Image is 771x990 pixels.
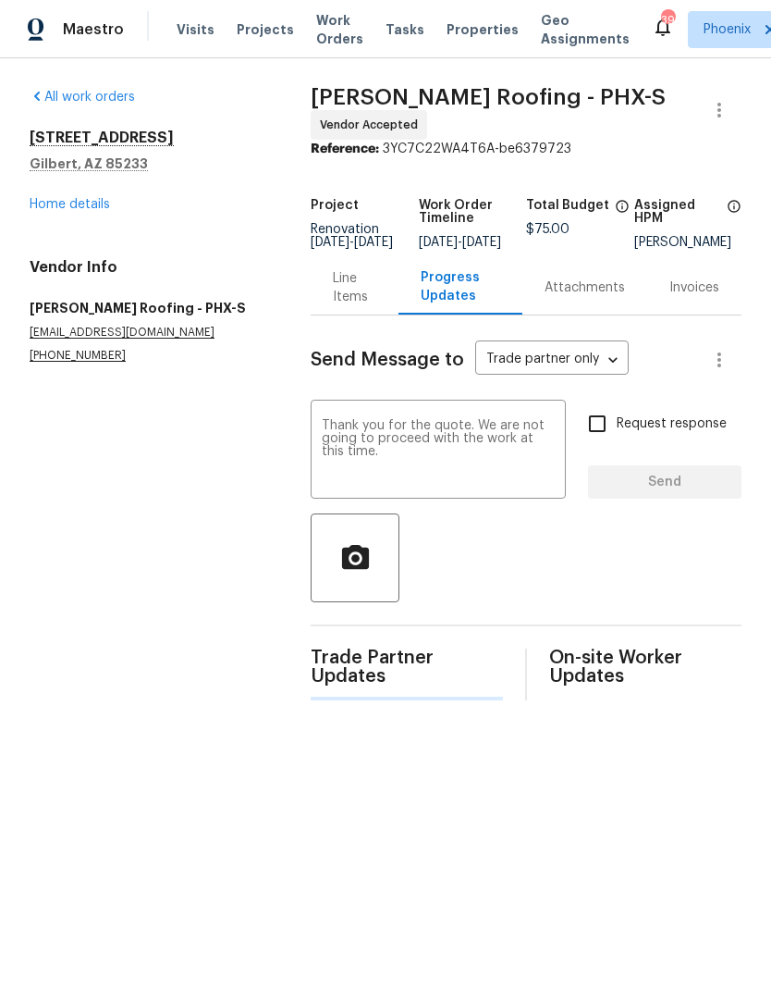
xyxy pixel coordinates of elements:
h5: Assigned HPM [634,199,721,225]
span: On-site Worker Updates [549,649,741,686]
span: Phoenix [704,20,751,39]
h5: Project [311,199,359,212]
span: Geo Assignments [541,11,630,48]
div: Progress Updates [421,268,500,305]
span: - [311,236,393,249]
h5: Total Budget [526,199,609,212]
h5: Work Order Timeline [419,199,526,225]
span: Trade Partner Updates [311,649,503,686]
div: Attachments [545,278,625,297]
div: 39 [661,11,674,30]
span: Send Message to [311,351,464,369]
div: [PERSON_NAME] [634,236,741,249]
a: All work orders [30,91,135,104]
span: Projects [237,20,294,39]
span: Work Orders [316,11,363,48]
textarea: Thank you for the quote. We are not going to proceed with the work at this time. [322,419,555,484]
span: Tasks [385,23,424,36]
span: [DATE] [354,236,393,249]
span: - [419,236,501,249]
span: Request response [617,415,727,434]
div: Line Items [333,269,375,306]
span: The total cost of line items that have been proposed by Opendoor. This sum includes line items th... [615,199,630,223]
span: Renovation [311,223,393,249]
h5: [PERSON_NAME] Roofing - PHX-S [30,299,266,317]
span: Properties [447,20,519,39]
span: [DATE] [462,236,501,249]
span: Vendor Accepted [320,116,425,134]
span: Visits [177,20,214,39]
a: Home details [30,198,110,211]
span: [PERSON_NAME] Roofing - PHX-S [311,86,666,108]
div: Invoices [669,278,719,297]
h4: Vendor Info [30,258,266,277]
span: [DATE] [311,236,349,249]
b: Reference: [311,142,379,155]
span: $75.00 [526,223,569,236]
div: 3YC7C22WA4T6A-be6379723 [311,140,741,158]
span: The hpm assigned to this work order. [727,199,741,236]
span: Maestro [63,20,124,39]
div: Trade partner only [475,345,629,376]
span: [DATE] [419,236,458,249]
